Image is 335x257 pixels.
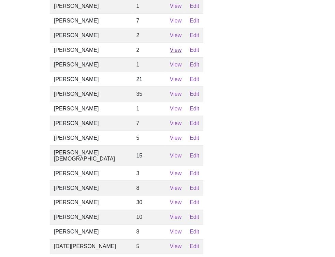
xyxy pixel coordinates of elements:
td: [PERSON_NAME] [50,72,132,87]
a: View [170,120,181,126]
a: View [170,185,181,191]
td: [DATE][PERSON_NAME] [50,239,132,254]
td: 5 [132,131,166,145]
td: 15 [132,145,166,166]
a: Edit [190,76,199,82]
td: 8 [132,225,166,239]
a: Edit [190,62,199,67]
td: 7 [132,13,166,28]
a: View [170,32,181,38]
a: Edit [190,214,199,220]
a: Edit [190,106,199,111]
a: Edit [190,229,199,235]
a: Edit [190,135,199,141]
a: Edit [190,170,199,176]
td: [PERSON_NAME] [50,210,132,225]
td: [PERSON_NAME] [50,195,132,210]
a: View [170,3,181,9]
td: [PERSON_NAME] [50,57,132,72]
a: Edit [190,18,199,24]
a: Edit [190,3,199,9]
a: View [170,47,181,53]
td: 10 [132,210,166,225]
td: [PERSON_NAME] [50,101,132,116]
a: View [170,62,181,67]
a: Edit [190,47,199,53]
td: 7 [132,116,166,131]
td: [PERSON_NAME] [50,166,132,181]
a: Edit [190,244,199,250]
td: [PERSON_NAME] [50,87,132,101]
a: View [170,200,181,206]
td: [PERSON_NAME] [50,181,132,195]
a: View [170,76,181,82]
td: [PERSON_NAME] [50,28,132,43]
td: 5 [132,239,166,254]
td: 1 [132,101,166,116]
a: View [170,153,181,158]
td: 21 [132,72,166,87]
a: View [170,135,181,141]
a: Edit [190,185,199,191]
a: Edit [190,120,199,126]
a: Edit [190,32,199,38]
a: Edit [190,200,199,206]
td: [PERSON_NAME] [50,225,132,239]
td: [PERSON_NAME] [50,13,132,28]
td: 30 [132,195,166,210]
td: 1 [132,57,166,72]
a: View [170,91,181,97]
a: View [170,106,181,111]
td: [PERSON_NAME] [50,43,132,57]
td: 2 [132,28,166,43]
a: Edit [190,153,199,158]
a: View [170,244,181,250]
a: View [170,229,181,235]
a: View [170,170,181,176]
a: Edit [190,91,199,97]
td: 3 [132,166,166,181]
td: [PERSON_NAME] [50,116,132,131]
td: 35 [132,87,166,101]
a: View [170,18,181,24]
td: [PERSON_NAME] [50,131,132,145]
td: [PERSON_NAME][DEMOGRAPHIC_DATA] [50,145,132,166]
td: 2 [132,43,166,57]
td: 8 [132,181,166,195]
a: View [170,214,181,220]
